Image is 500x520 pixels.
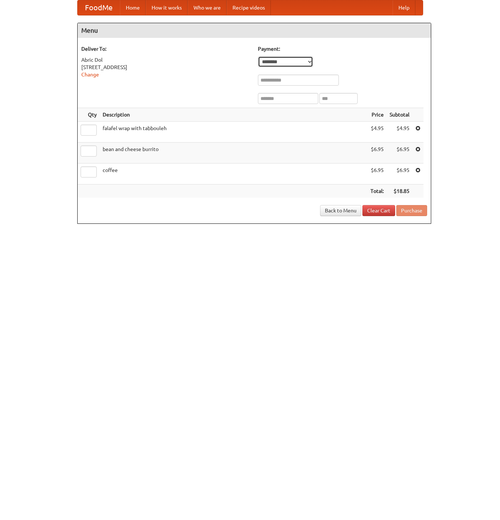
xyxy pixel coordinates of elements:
td: $6.95 [368,164,387,184]
div: [STREET_ADDRESS] [81,64,251,71]
td: falafel wrap with tabbouleh [100,122,368,143]
h5: Deliver To: [81,45,251,53]
td: $6.95 [368,143,387,164]
a: FoodMe [78,0,120,15]
a: Who we are [188,0,227,15]
button: Purchase [396,205,427,216]
td: $6.95 [387,143,412,164]
td: coffee [100,164,368,184]
th: Description [100,108,368,122]
th: Total: [368,184,387,198]
th: Subtotal [387,108,412,122]
th: Qty [78,108,100,122]
td: $4.95 [368,122,387,143]
td: $4.95 [387,122,412,143]
td: bean and cheese burrito [100,143,368,164]
th: $18.85 [387,184,412,198]
div: Abric Dol [81,56,251,64]
a: Home [120,0,146,15]
a: Change [81,72,99,78]
a: How it works [146,0,188,15]
h4: Menu [78,23,431,38]
a: Back to Menu [320,205,361,216]
a: Help [393,0,415,15]
td: $6.95 [387,164,412,184]
th: Price [368,108,387,122]
a: Recipe videos [227,0,271,15]
a: Clear Cart [362,205,395,216]
h5: Payment: [258,45,427,53]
